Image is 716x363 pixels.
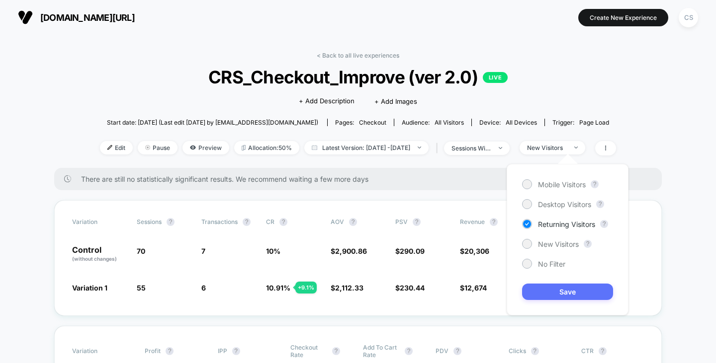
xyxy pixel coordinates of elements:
[435,119,464,126] span: All Visitors
[72,246,127,263] p: Control
[400,247,425,255] span: 290.09
[579,119,609,126] span: Page Load
[483,72,508,83] p: LIVE
[349,218,357,226] button: ?
[413,218,421,226] button: ?
[81,175,642,183] span: There are still no statistically significant results. We recommend waiting a few more days
[471,119,544,126] span: Device:
[242,145,246,150] img: rebalance
[138,141,178,154] span: Pause
[279,218,287,226] button: ?
[599,347,607,355] button: ?
[167,218,175,226] button: ?
[335,119,386,126] div: Pages:
[460,284,487,292] span: $
[18,10,33,25] img: Visually logo
[395,218,408,225] span: PSV
[363,344,400,359] span: Add To Cart Rate
[331,247,367,255] span: $
[72,344,127,359] span: Variation
[234,141,299,154] span: Allocation: 50%
[107,119,318,126] span: Start date: [DATE] (Last edit [DATE] by [EMAIL_ADDRESS][DOMAIN_NAME])
[581,347,594,355] span: CTR
[166,347,174,355] button: ?
[312,145,317,150] img: calendar
[402,119,464,126] div: Audience:
[304,141,429,154] span: Latest Version: [DATE] - [DATE]
[332,347,340,355] button: ?
[679,8,698,27] div: CS
[464,284,487,292] span: 12,674
[145,145,150,150] img: end
[436,347,448,355] span: PDV
[578,9,668,26] button: Create New Experience
[182,141,229,154] span: Preview
[290,344,327,359] span: Checkout Rate
[243,218,251,226] button: ?
[359,119,386,126] span: checkout
[418,146,421,148] img: end
[218,347,227,355] span: IPP
[145,347,161,355] span: Profit
[538,240,579,248] span: New Visitors
[126,67,590,87] span: CRS_Checkout_Improve (ver 2.0)
[596,200,604,208] button: ?
[538,260,565,268] span: No Filter
[266,284,290,292] span: 10.91 %
[72,256,117,262] span: (without changes)
[137,284,146,292] span: 55
[395,284,425,292] span: $
[552,119,609,126] div: Trigger:
[395,247,425,255] span: $
[201,284,206,292] span: 6
[15,9,138,25] button: [DOMAIN_NAME][URL]
[490,218,498,226] button: ?
[460,218,485,225] span: Revenue
[232,347,240,355] button: ?
[506,119,537,126] span: all devices
[331,218,344,225] span: AOV
[374,97,417,105] span: + Add Images
[676,7,701,28] button: CS
[266,247,280,255] span: 10 %
[522,284,613,300] button: Save
[201,218,238,225] span: Transactions
[317,52,399,59] a: < Back to all live experiences
[100,141,133,154] span: Edit
[72,218,127,226] span: Variation
[400,284,425,292] span: 230.44
[107,145,112,150] img: edit
[538,180,586,189] span: Mobile Visitors
[40,12,135,23] span: [DOMAIN_NAME][URL]
[509,347,526,355] span: Clicks
[201,247,205,255] span: 7
[299,96,355,106] span: + Add Description
[405,347,413,355] button: ?
[574,146,578,148] img: end
[72,284,107,292] span: Variation 1
[527,144,567,151] div: New Visitors
[266,218,274,225] span: CR
[137,247,145,255] span: 70
[453,347,461,355] button: ?
[538,200,591,209] span: Desktop Visitors
[499,147,502,149] img: end
[331,284,363,292] span: $
[531,347,539,355] button: ?
[460,247,489,255] span: $
[600,220,608,228] button: ?
[464,247,489,255] span: 20,306
[137,218,162,225] span: Sessions
[335,284,363,292] span: 2,112.33
[538,220,595,228] span: Returning Visitors
[591,180,599,188] button: ?
[335,247,367,255] span: 2,900.86
[295,282,317,293] div: + 9.1 %
[451,145,491,152] div: sessions with impression
[434,141,444,155] span: |
[584,240,592,248] button: ?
